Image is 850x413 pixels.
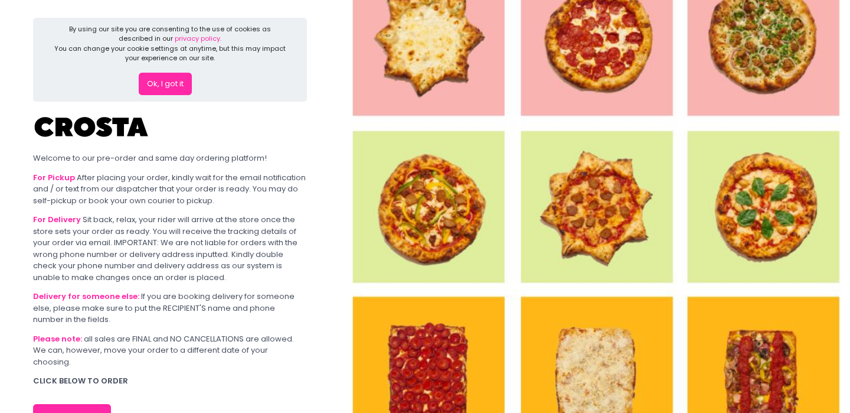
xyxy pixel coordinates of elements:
[175,34,221,43] a: privacy policy.
[33,214,307,283] div: Sit back, relax, your rider will arrive at the store once the store sets your order as ready. You...
[139,73,192,95] button: Ok, I got it
[33,291,139,302] b: Delivery for someone else:
[33,333,82,344] b: Please note:
[33,291,307,326] div: If you are booking delivery for someone else, please make sure to put the RECIPIENT'S name and ph...
[33,333,307,368] div: all sales are FINAL and NO CANCELLATIONS are allowed. We can, however, move your order to a diffe...
[33,109,151,145] img: Crosta Pizzeria
[33,375,307,387] div: CLICK BELOW TO ORDER
[33,172,307,207] div: After placing your order, kindly wait for the email notification and / or text from our dispatche...
[53,24,287,63] div: By using our site you are consenting to the use of cookies as described in our You can change you...
[33,152,307,164] div: Welcome to our pre-order and same day ordering platform!
[33,214,81,225] b: For Delivery
[33,172,75,183] b: For Pickup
